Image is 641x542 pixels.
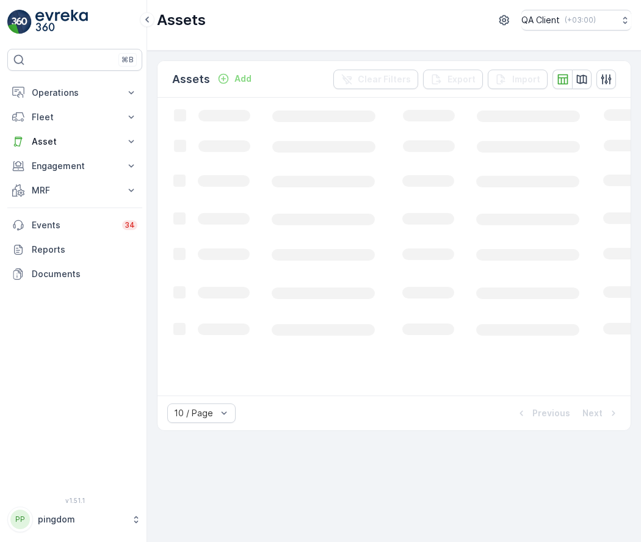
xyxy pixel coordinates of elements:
[38,513,125,526] p: pingdom
[7,178,142,203] button: MRF
[157,10,206,30] p: Assets
[521,10,631,31] button: QA Client(+03:00)
[7,81,142,105] button: Operations
[488,70,548,89] button: Import
[565,15,596,25] p: ( +03:00 )
[514,406,571,421] button: Previous
[32,219,115,231] p: Events
[172,71,210,88] p: Assets
[234,73,252,85] p: Add
[581,406,621,421] button: Next
[212,71,256,86] button: Add
[35,10,88,34] img: logo_light-DOdMpM7g.png
[7,213,142,237] a: Events34
[512,73,540,85] p: Import
[121,55,134,65] p: ⌘B
[32,111,118,123] p: Fleet
[32,160,118,172] p: Engagement
[532,407,570,419] p: Previous
[7,497,142,504] span: v 1.51.1
[10,510,30,529] div: PP
[7,262,142,286] a: Documents
[7,129,142,154] button: Asset
[7,105,142,129] button: Fleet
[423,70,483,89] button: Export
[32,184,118,197] p: MRF
[32,135,118,148] p: Asset
[521,14,560,26] p: QA Client
[7,507,142,532] button: PPpingdom
[447,73,476,85] p: Export
[582,407,603,419] p: Next
[7,10,32,34] img: logo
[358,73,411,85] p: Clear Filters
[32,244,137,256] p: Reports
[32,268,137,280] p: Documents
[7,237,142,262] a: Reports
[32,87,118,99] p: Operations
[125,220,135,230] p: 34
[333,70,418,89] button: Clear Filters
[7,154,142,178] button: Engagement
